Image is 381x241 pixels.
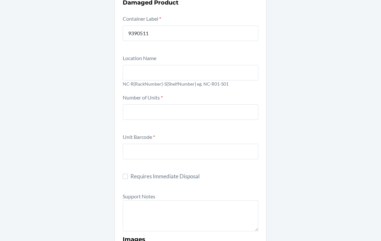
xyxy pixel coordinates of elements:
[123,55,156,61] label: Location Name
[123,80,258,87] p: NC-R{RackNumber}-S{ShelfNumber} eg. NC-R01-S01
[130,172,258,181] span: Requires Immediate Disposal
[123,134,155,140] label: Unit Barcode
[123,193,155,199] label: Support Notes
[123,94,163,100] label: Number of Units
[123,16,161,22] label: Container Label
[123,174,128,179] input: Requires Immediate Disposal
